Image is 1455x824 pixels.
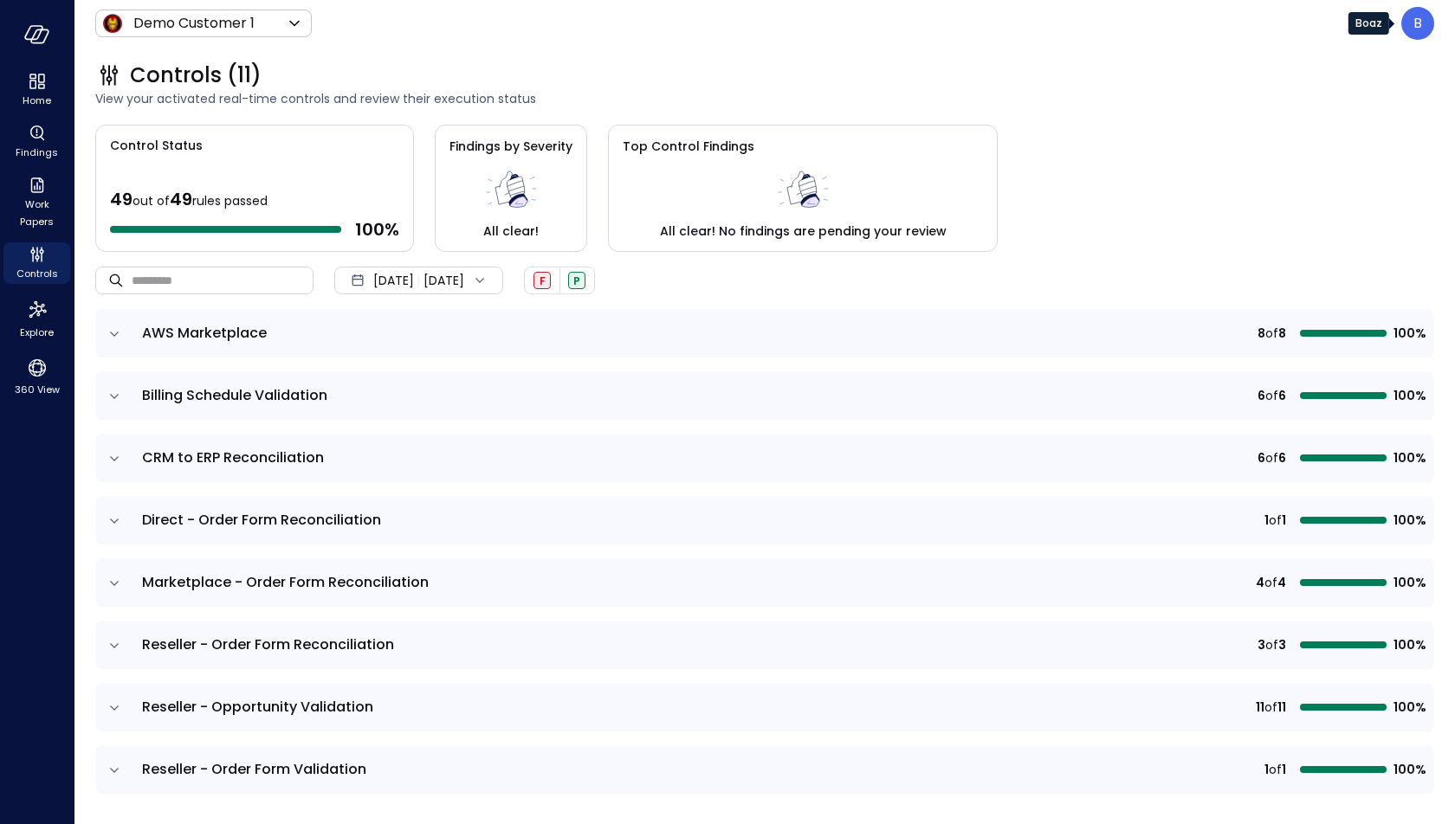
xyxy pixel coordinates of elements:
[106,762,123,779] button: expand row
[1394,573,1424,592] span: 100%
[20,324,54,341] span: Explore
[10,196,63,230] span: Work Papers
[1264,760,1269,779] span: 1
[106,325,123,343] button: expand row
[1258,324,1265,343] span: 8
[106,699,123,717] button: expand row
[106,512,123,530] button: expand row
[16,265,58,282] span: Controls
[1394,324,1424,343] span: 100%
[1256,573,1264,592] span: 4
[1256,698,1264,717] span: 11
[1401,7,1434,40] div: Boaz
[449,138,572,155] span: Findings by Severity
[106,575,123,592] button: expand row
[1264,573,1277,592] span: of
[1269,760,1282,779] span: of
[170,187,192,211] span: 49
[1277,698,1286,717] span: 11
[3,242,70,284] div: Controls
[3,69,70,111] div: Home
[3,121,70,163] div: Findings
[130,61,262,89] span: Controls (11)
[1269,511,1282,530] span: of
[1348,12,1389,35] div: Boaz
[106,388,123,405] button: expand row
[133,13,255,34] p: Demo Customer 1
[1258,386,1265,405] span: 6
[1265,324,1278,343] span: of
[1282,760,1286,779] span: 1
[483,222,539,241] span: All clear!
[142,385,327,405] span: Billing Schedule Validation
[540,274,546,288] span: F
[1265,386,1278,405] span: of
[142,510,381,530] span: Direct - Order Form Reconciliation
[573,274,580,288] span: P
[1278,635,1286,654] span: 3
[1264,511,1269,530] span: 1
[16,144,58,161] span: Findings
[23,92,51,109] span: Home
[1258,448,1265,467] span: 6
[355,218,399,241] span: 100 %
[373,271,414,290] span: [DATE]
[142,634,394,654] span: Reseller - Order Form Reconciliation
[110,187,133,211] span: 49
[568,272,585,289] div: Passed
[1394,448,1424,467] span: 100%
[660,222,947,241] span: All clear! No findings are pending your review
[1258,635,1265,654] span: 3
[192,192,268,209] span: rules passed
[142,697,373,717] span: Reseller - Opportunity Validation
[1394,511,1424,530] span: 100%
[142,447,324,467] span: CRM to ERP Reconciliation
[15,381,60,398] span: 360 View
[1278,386,1286,405] span: 6
[3,353,70,400] div: 360 View
[106,637,123,654] button: expand row
[133,192,170,209] span: out of
[3,294,70,343] div: Explore
[1265,635,1278,654] span: of
[1282,511,1286,530] span: 1
[1278,324,1286,343] span: 8
[533,272,551,289] div: Failed
[96,126,203,155] span: Control Status
[1394,698,1424,717] span: 100%
[142,759,366,779] span: Reseller - Order Form Validation
[106,450,123,467] button: expand row
[1265,448,1278,467] span: of
[1413,13,1422,34] p: B
[142,323,267,343] span: AWS Marketplace
[1394,760,1424,779] span: 100%
[1264,698,1277,717] span: of
[95,89,1434,108] span: View your activated real-time controls and review their execution status
[1278,448,1286,467] span: 6
[142,572,429,592] span: Marketplace - Order Form Reconciliation
[1277,573,1286,592] span: 4
[623,138,754,155] span: Top Control Findings
[1394,635,1424,654] span: 100%
[3,173,70,232] div: Work Papers
[1394,386,1424,405] span: 100%
[102,13,123,34] img: Icon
